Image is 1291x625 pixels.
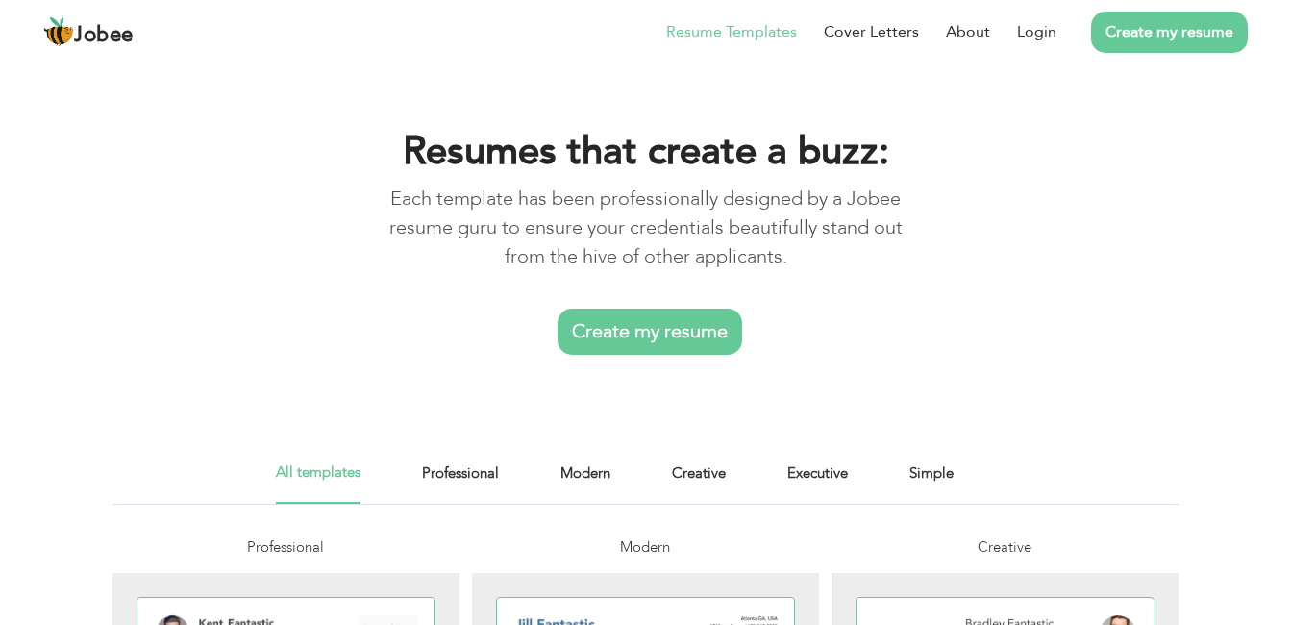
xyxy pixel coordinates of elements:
a: Simple [909,462,954,505]
a: About [946,20,990,43]
a: Resume Templates [666,20,797,43]
span: Modern [620,537,670,557]
span: Jobee [74,25,134,46]
a: Executive [787,462,848,505]
a: Professional [422,462,499,505]
img: jobee.io [43,16,74,47]
a: Cover Letters [824,20,919,43]
a: Login [1017,20,1056,43]
p: Each template has been professionally designed by a Jobee resume guru to ensure your credentials ... [369,185,923,271]
a: Modern [560,462,610,505]
a: Create my resume [558,309,742,355]
a: Jobee [43,16,134,47]
a: Create my resume [1091,12,1248,53]
a: Creative [672,462,726,505]
span: Creative [978,537,1031,557]
h1: Resumes that create a buzz: [369,127,923,177]
span: Professional [247,537,324,557]
a: All templates [276,462,360,505]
